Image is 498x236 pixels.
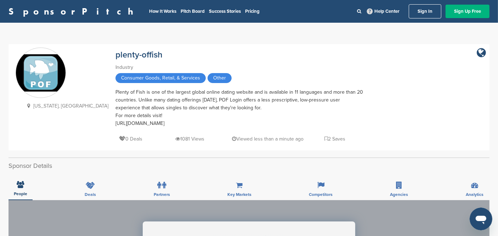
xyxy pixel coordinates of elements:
a: company link [477,48,486,58]
p: 2 Saves [324,135,345,143]
div: Plenty of Fish is one of the largest global online dating website and is available in 11 language... [115,88,363,127]
span: Competitors [309,192,333,197]
span: Partners [154,192,170,197]
img: Sponsorpitch & plenty-offish [16,54,66,92]
a: How It Works [149,9,176,14]
a: Success Stories [209,9,241,14]
span: Other [208,73,232,83]
a: Help Center [366,7,401,16]
p: 0 Deals [119,135,142,143]
p: 1081 Views [175,135,204,143]
p: [US_STATE], [GEOGRAPHIC_DATA] [24,101,108,110]
a: Sign In [409,4,441,18]
p: Viewed less than a minute ago [232,135,304,143]
span: Analytics [466,192,483,197]
iframe: Button to launch messaging window [470,208,492,230]
a: Pricing [245,9,260,14]
span: Consumer Goods, Retail, & Services [115,73,206,83]
a: Pitch Board [181,9,205,14]
a: plenty-offish [115,50,163,60]
span: People [14,192,27,196]
h2: Sponsor Details [9,161,489,171]
span: Key Markets [227,192,251,197]
a: Sign Up Free [446,5,489,18]
span: Agencies [390,192,408,197]
span: Deals [85,192,96,197]
div: Industry [115,64,363,71]
a: SponsorPitch [9,7,138,16]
